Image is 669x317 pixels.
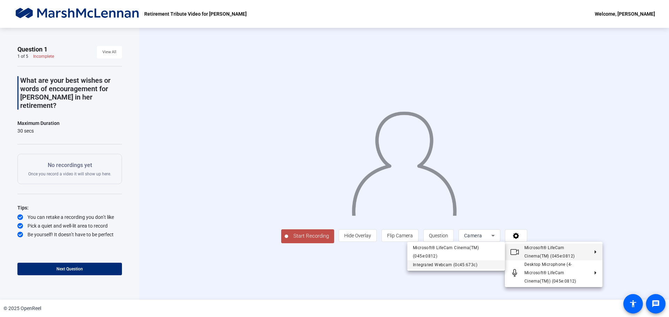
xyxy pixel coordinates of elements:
[413,244,499,260] div: Microsoft® LifeCam Cinema(TM) (045e:0812)
[524,245,575,259] span: Microsoft® LifeCam Cinema(TM) (045e:0812)
[524,262,576,284] span: Desktop Microphone (4- Microsoft® LifeCam Cinema(TM)) (045e:0812)
[510,269,519,277] mat-icon: Microphone
[510,248,519,256] mat-icon: Video camera
[413,260,499,269] div: Integrated Webcam (0c45:673c)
